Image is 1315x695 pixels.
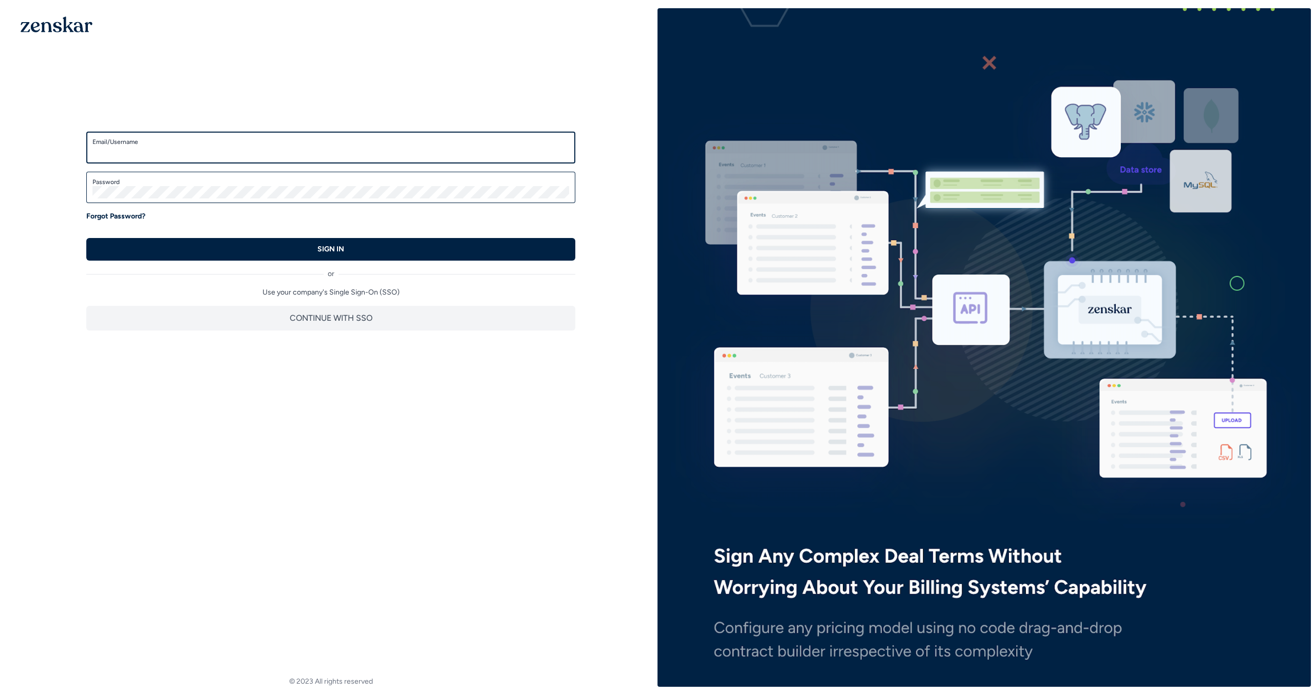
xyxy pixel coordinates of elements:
[21,16,92,32] img: 1OGAJ2xQqyY4LXKgY66KYq0eOWRCkrZdAb3gUhuVAqdWPZE9SRJmCz+oDMSn4zDLXe31Ii730ItAGKgCKgCCgCikA4Av8PJUP...
[86,238,575,261] button: SIGN IN
[86,287,575,298] p: Use your company's Single Sign-On (SSO)
[86,306,575,331] button: CONTINUE WITH SSO
[92,138,569,146] label: Email/Username
[92,178,569,186] label: Password
[86,211,145,222] a: Forgot Password?
[317,244,344,254] p: SIGN IN
[4,676,657,687] footer: © 2023 All rights reserved
[86,261,575,279] div: or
